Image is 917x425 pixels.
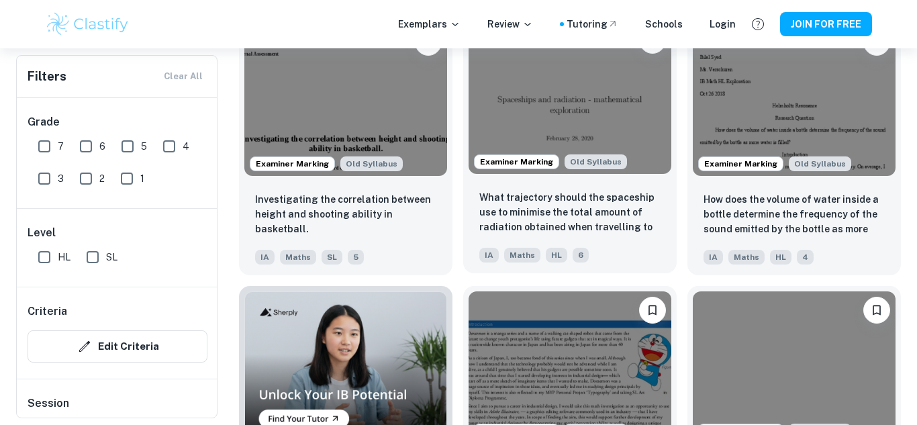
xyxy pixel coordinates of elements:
button: Please log in to bookmark exemplars [639,297,666,324]
span: Old Syllabus [565,154,627,169]
p: Investigating the correlation between height and shooting ability in basketball. [255,192,436,236]
span: 5 [348,250,364,265]
h6: Filters [28,67,66,86]
span: Examiner Marking [699,158,783,170]
a: Examiner MarkingAlthough this IA is written for the old math syllabus (last exam in November 2020... [687,18,901,275]
button: Help and Feedback [746,13,769,36]
span: Maths [728,250,765,265]
button: Edit Criteria [28,330,207,363]
span: 1 [140,171,144,186]
h6: Criteria [28,303,67,320]
button: JOIN FOR FREE [780,12,872,36]
p: Review [487,17,533,32]
span: 6 [99,139,105,154]
div: Although this IA is written for the old math syllabus (last exam in November 2020), the current I... [565,154,627,169]
div: Although this IA is written for the old math syllabus (last exam in November 2020), the current I... [340,156,403,171]
span: SL [322,250,342,265]
span: IA [479,248,499,263]
span: HL [770,250,791,265]
span: SL [106,250,117,265]
img: Clastify logo [45,11,130,38]
img: Maths IA example thumbnail: What trajectory should the spaceship use [469,21,671,173]
h6: Level [28,225,207,241]
span: 4 [797,250,814,265]
span: 3 [58,171,64,186]
p: Exemplars [398,17,461,32]
a: Login [710,17,736,32]
span: IA [704,250,723,265]
div: Although this IA is written for the old math syllabus (last exam in November 2020), the current I... [789,156,851,171]
span: 6 [573,248,589,263]
span: Examiner Marking [475,156,559,168]
span: Maths [280,250,316,265]
span: Maths [504,248,540,263]
span: 2 [99,171,105,186]
span: 4 [183,139,189,154]
span: Old Syllabus [789,156,851,171]
h6: Session [28,395,207,422]
img: Maths IA example thumbnail: How does the volume of water inside a bo [693,23,896,175]
span: HL [546,248,567,263]
a: Schools [645,17,683,32]
img: Maths IA example thumbnail: Investigating the correlation between he [244,23,447,175]
span: 5 [141,139,147,154]
span: Old Syllabus [340,156,403,171]
span: Examiner Marking [250,158,334,170]
a: Tutoring [567,17,618,32]
p: What trajectory should the spaceship use to minimise the total amount of radiation obtained when ... [479,190,661,236]
h6: Grade [28,114,207,130]
a: Examiner MarkingAlthough this IA is written for the old math syllabus (last exam in November 2020... [239,18,452,275]
p: How does the volume of water inside a bottle determine the frequency of the sound emitted by the ... [704,192,885,238]
span: IA [255,250,275,265]
span: 7 [58,139,64,154]
button: Please log in to bookmark exemplars [863,297,890,324]
a: Examiner MarkingAlthough this IA is written for the old math syllabus (last exam in November 2020... [463,18,677,275]
span: HL [58,250,70,265]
